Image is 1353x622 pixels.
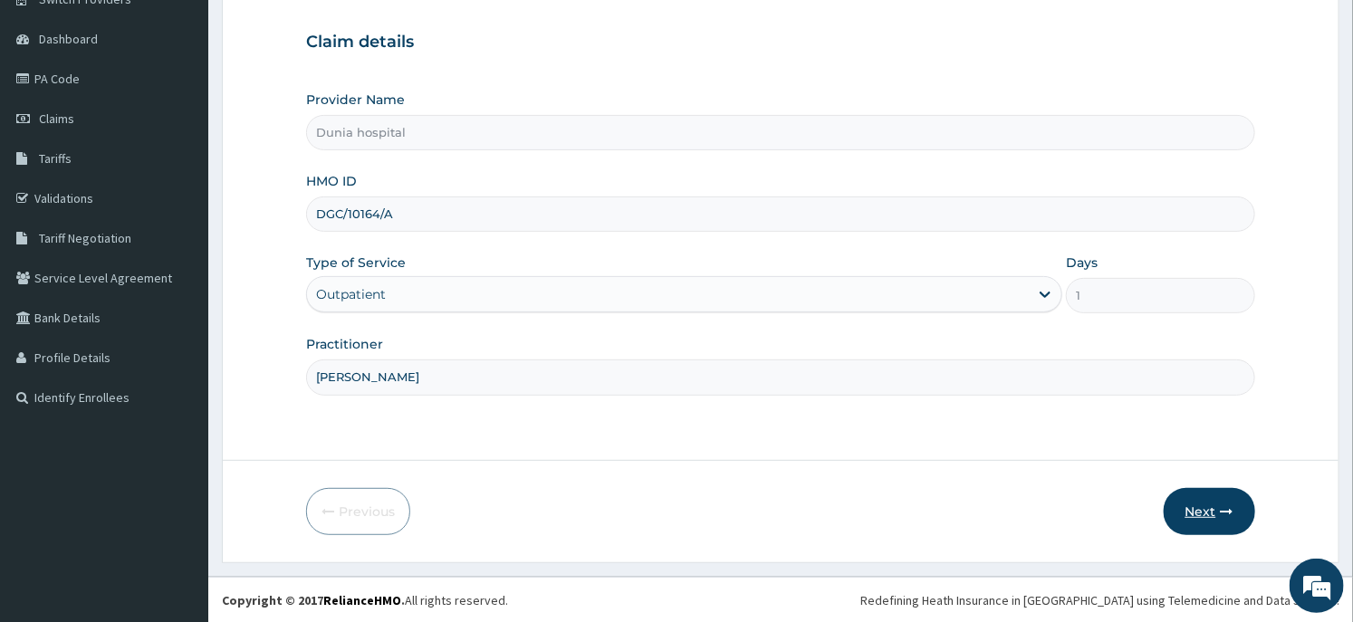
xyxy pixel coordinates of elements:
[39,31,98,47] span: Dashboard
[860,591,1339,609] div: Redefining Heath Insurance in [GEOGRAPHIC_DATA] using Telemedicine and Data Science!
[306,335,383,353] label: Practitioner
[306,91,405,109] label: Provider Name
[1066,254,1098,272] label: Days
[39,230,131,246] span: Tariff Negotiation
[306,172,357,190] label: HMO ID
[306,196,1254,232] input: Enter HMO ID
[306,359,1254,395] input: Enter Name
[39,110,74,127] span: Claims
[306,33,1254,53] h3: Claim details
[316,285,386,303] div: Outpatient
[306,254,406,272] label: Type of Service
[1164,488,1255,535] button: Next
[39,150,72,167] span: Tariffs
[323,592,401,608] a: RelianceHMO
[306,488,410,535] button: Previous
[222,592,405,608] strong: Copyright © 2017 .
